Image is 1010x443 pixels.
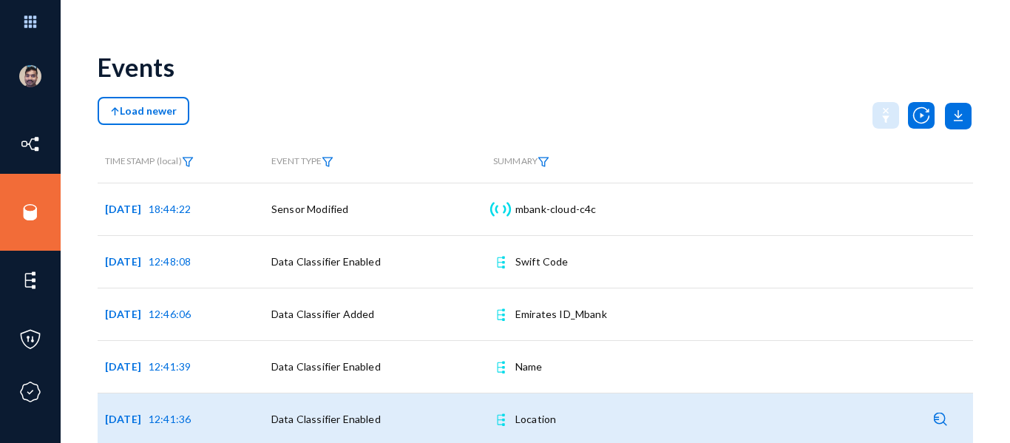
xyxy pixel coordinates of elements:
[493,155,549,166] span: SUMMARY
[182,157,194,167] img: icon-filter.svg
[493,307,508,322] img: icon-element.svg
[105,255,149,268] span: [DATE]
[149,413,191,425] span: 12:41:36
[322,157,333,167] img: icon-filter.svg
[271,413,381,425] span: Data Classifier Enabled
[149,308,191,320] span: 12:46:06
[908,102,935,129] img: icon-utility-autoscan.svg
[105,203,149,215] span: [DATE]
[271,308,374,320] span: Data Classifier Added
[19,65,41,87] img: ACg8ocK1ZkZ6gbMmCU1AeqPIsBvrTWeY1xNXvgxNjkUXxjcqAiPEIvU=s96-c
[19,269,41,291] img: icon-elements.svg
[493,359,508,374] img: icon-element.svg
[149,203,191,215] span: 18:44:22
[105,413,149,425] span: [DATE]
[149,360,191,373] span: 12:41:39
[19,328,41,351] img: icon-policies.svg
[105,155,194,166] span: TIMESTAMP (local)
[105,308,149,320] span: [DATE]
[98,52,174,82] div: Events
[149,255,191,268] span: 12:48:08
[98,97,189,125] button: Load newer
[538,157,549,167] img: icon-filter.svg
[110,106,120,117] img: icon-arrow-above.svg
[105,360,149,373] span: [DATE]
[934,412,948,426] img: icon-detail.svg
[8,6,52,38] img: app launcher
[271,255,381,268] span: Data Classifier Enabled
[19,201,41,223] img: icon-sources.svg
[271,203,348,215] span: Sensor Modified
[515,307,607,322] div: Emirates ID_Mbank
[515,359,543,374] div: Name
[271,360,381,373] span: Data Classifier Enabled
[19,133,41,155] img: icon-inventory.svg
[271,156,333,167] span: EVENT TYPE
[515,202,596,217] div: mbank-cloud-c4c
[110,104,177,117] span: Load newer
[515,254,569,269] div: Swift Code
[515,412,556,427] div: Location
[493,254,508,269] img: icon-element.svg
[488,202,512,217] img: icon-sensor.svg
[493,412,508,427] img: icon-element.svg
[19,381,41,403] img: icon-compliance.svg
